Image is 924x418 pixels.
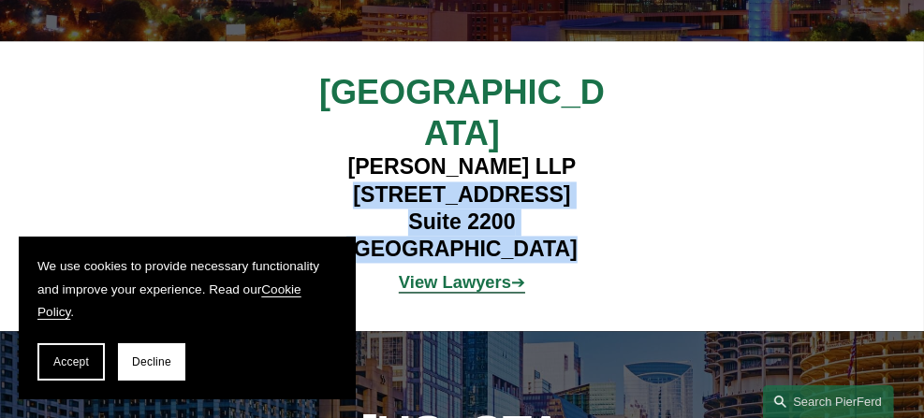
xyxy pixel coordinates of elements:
a: Cookie Policy [37,282,301,320]
a: Search this site [763,385,894,418]
a: View Lawyers➔ [399,273,525,293]
button: Accept [37,343,105,381]
button: Decline [118,343,185,381]
span: Decline [132,355,171,368]
span: ➔ [399,273,525,293]
strong: View Lawyers [399,273,511,293]
section: Cookie banner [19,237,356,399]
h4: [PERSON_NAME] LLP [STREET_ADDRESS] Suite 2200 [GEOGRAPHIC_DATA] [281,154,643,264]
p: We use cookies to provide necessary functionality and improve your experience. Read our . [37,255,337,324]
span: Accept [53,355,89,368]
span: [GEOGRAPHIC_DATA] [319,74,605,153]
